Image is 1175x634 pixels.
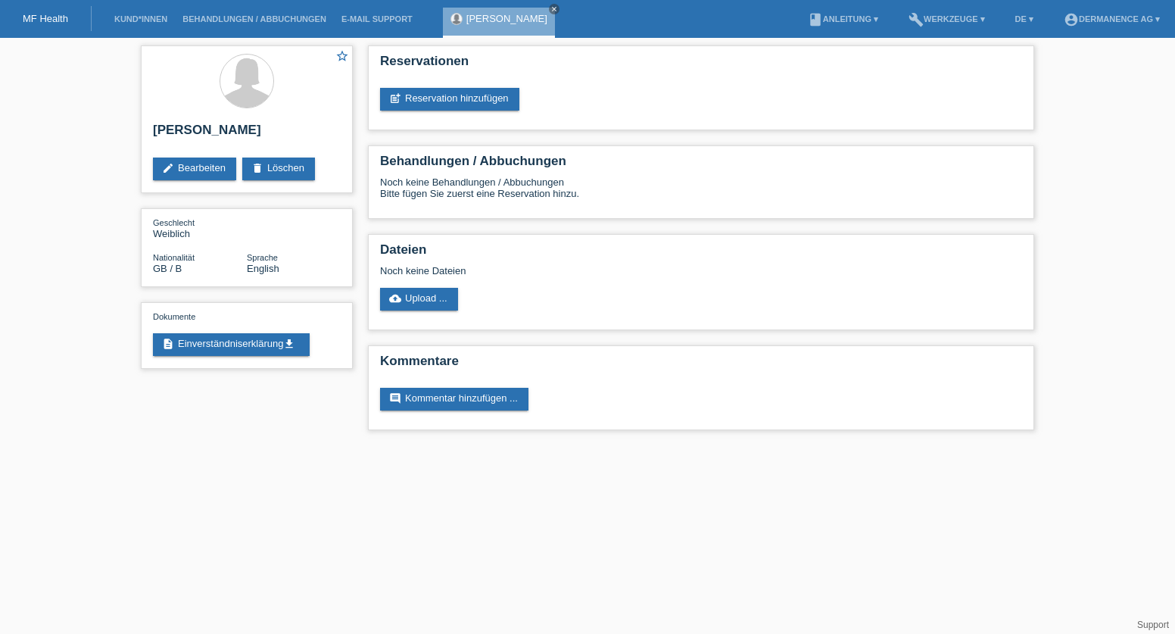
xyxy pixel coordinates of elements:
a: E-Mail Support [334,14,420,23]
a: close [549,4,559,14]
a: deleteLöschen [242,158,315,180]
a: [PERSON_NAME] [466,13,547,24]
i: comment [389,392,401,404]
h2: Behandlungen / Abbuchungen [380,154,1022,176]
a: DE ▾ [1008,14,1041,23]
a: account_circleDermanence AG ▾ [1056,14,1167,23]
i: account_circle [1064,12,1079,27]
a: editBearbeiten [153,158,236,180]
i: book [808,12,823,27]
span: Geschlecht [153,218,195,227]
a: Kund*innen [107,14,175,23]
h2: Kommentare [380,354,1022,376]
h2: Dateien [380,242,1022,265]
i: star_border [335,49,349,63]
span: Nationalität [153,253,195,262]
i: close [550,5,558,13]
span: Vereinigtes Königreich / B / 27.10.2022 [153,263,182,274]
i: post_add [389,92,401,105]
i: delete [251,162,263,174]
div: Weiblich [153,217,247,239]
i: description [162,338,174,350]
a: MF Health [23,13,68,24]
div: Noch keine Dateien [380,265,843,276]
h2: [PERSON_NAME] [153,123,341,145]
a: post_addReservation hinzufügen [380,88,519,111]
a: buildWerkzeuge ▾ [901,14,993,23]
a: bookAnleitung ▾ [800,14,886,23]
i: edit [162,162,174,174]
a: star_border [335,49,349,65]
h2: Reservationen [380,54,1022,77]
i: get_app [283,338,295,350]
span: Sprache [247,253,278,262]
span: English [247,263,279,274]
span: Dokumente [153,312,195,321]
a: cloud_uploadUpload ... [380,288,458,311]
i: build [909,12,924,27]
div: Noch keine Behandlungen / Abbuchungen Bitte fügen Sie zuerst eine Reservation hinzu. [380,176,1022,211]
a: descriptionEinverständniserklärungget_app [153,333,310,356]
i: cloud_upload [389,292,401,305]
a: Behandlungen / Abbuchungen [175,14,334,23]
a: commentKommentar hinzufügen ... [380,388,528,411]
a: Support [1137,620,1169,630]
